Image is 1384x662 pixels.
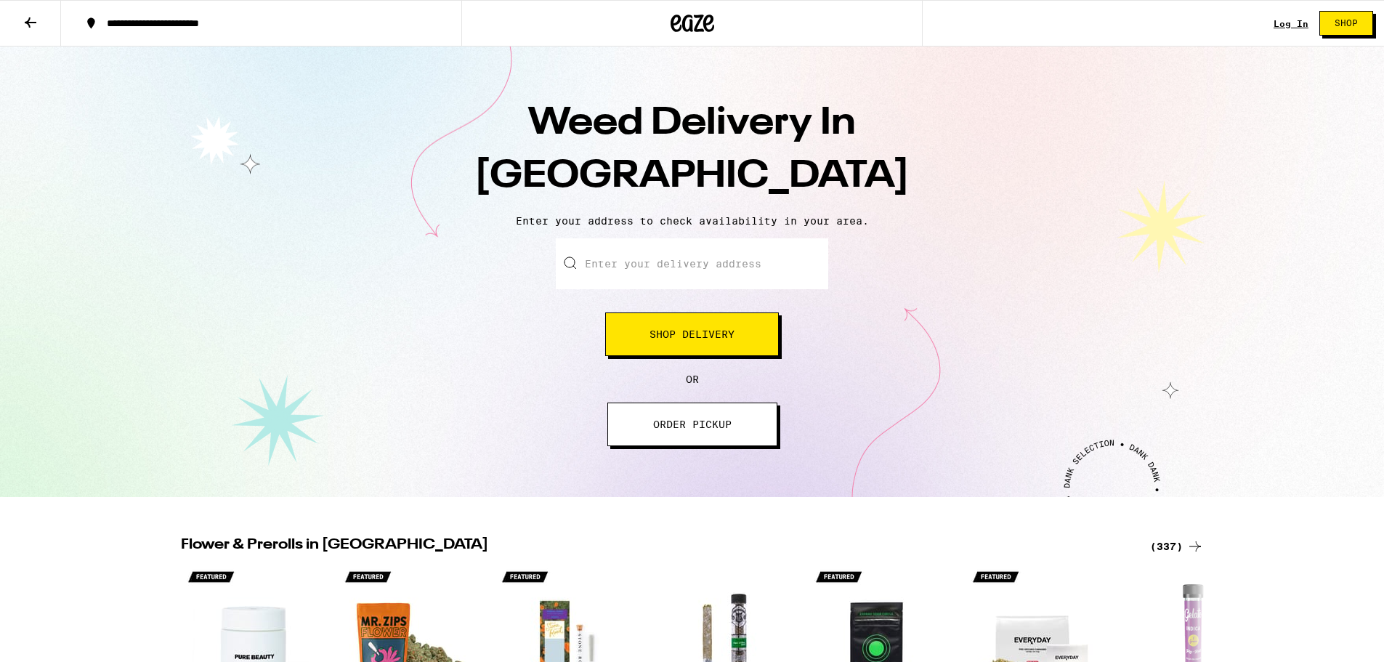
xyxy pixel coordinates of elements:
[438,97,947,203] h1: Weed Delivery In
[1150,538,1204,555] a: (337)
[474,158,910,195] span: [GEOGRAPHIC_DATA]
[607,403,777,446] button: ORDER PICKUP
[1308,11,1384,36] a: Shop
[1274,19,1308,28] a: Log In
[1335,19,1358,28] span: Shop
[653,419,732,429] span: ORDER PICKUP
[1319,11,1373,36] button: Shop
[605,312,779,356] button: Shop Delivery
[181,538,1133,555] h2: Flower & Prerolls in [GEOGRAPHIC_DATA]
[686,374,699,385] span: OR
[15,215,1369,227] p: Enter your address to check availability in your area.
[556,238,828,289] input: Enter your delivery address
[649,329,735,339] span: Shop Delivery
